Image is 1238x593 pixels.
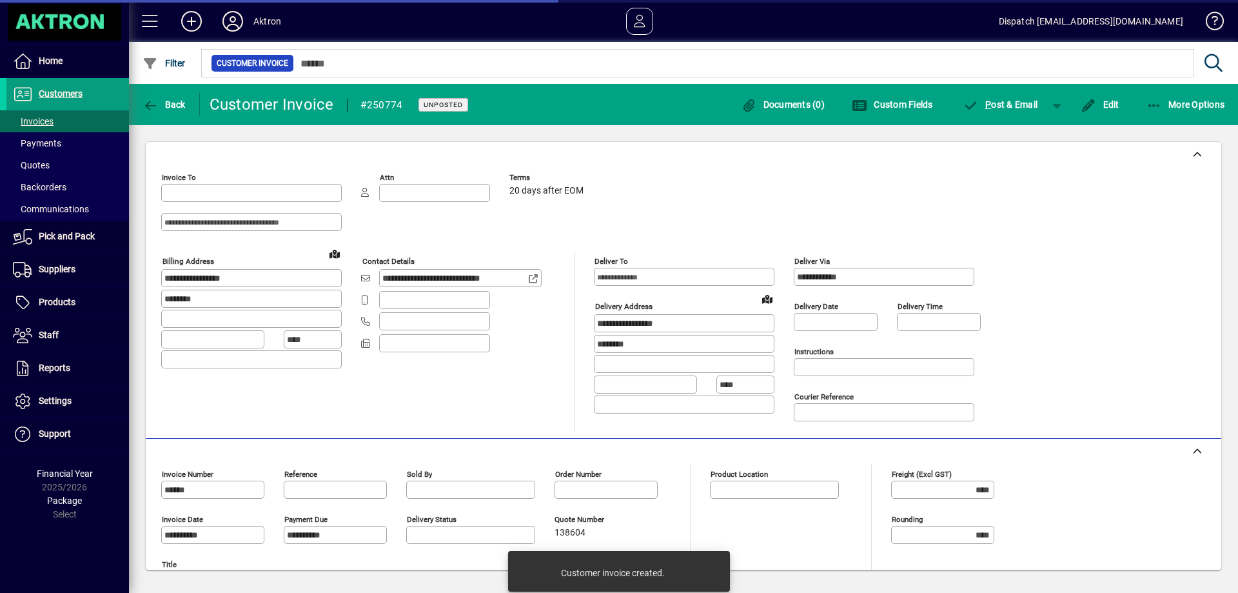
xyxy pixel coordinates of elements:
[142,58,186,68] span: Filter
[162,560,177,569] mat-label: Title
[6,198,129,220] a: Communications
[794,392,854,401] mat-label: Courier Reference
[6,254,129,286] a: Suppliers
[555,528,585,538] span: 138604
[6,45,129,77] a: Home
[852,99,933,110] span: Custom Fields
[985,99,991,110] span: P
[555,470,602,479] mat-label: Order number
[957,93,1045,116] button: Post & Email
[139,52,189,75] button: Filter
[794,257,830,266] mat-label: Deliver via
[6,418,129,450] a: Support
[1081,99,1119,110] span: Edit
[6,221,129,253] a: Pick and Pack
[39,231,95,241] span: Pick and Pack
[39,264,75,274] span: Suppliers
[284,470,317,479] mat-label: Reference
[139,93,189,116] button: Back
[6,154,129,176] a: Quotes
[6,352,129,385] a: Reports
[37,468,93,479] span: Financial Year
[142,99,186,110] span: Back
[171,10,212,33] button: Add
[424,101,463,109] span: Unposted
[162,515,203,524] mat-label: Invoice date
[794,302,838,311] mat-label: Delivery date
[407,470,432,479] mat-label: Sold by
[561,567,665,579] div: Customer invoice created.
[39,297,75,307] span: Products
[509,174,587,182] span: Terms
[898,302,943,311] mat-label: Delivery time
[13,204,89,214] span: Communications
[1146,99,1225,110] span: More Options
[963,99,1038,110] span: ost & Email
[1196,3,1222,45] a: Knowledge Base
[39,88,83,99] span: Customers
[594,257,628,266] mat-label: Deliver To
[757,288,778,309] a: View on map
[6,319,129,352] a: Staff
[1077,93,1123,116] button: Edit
[162,173,196,182] mat-label: Invoice To
[892,470,952,479] mat-label: Freight (excl GST)
[741,99,825,110] span: Documents (0)
[284,515,328,524] mat-label: Payment due
[849,93,936,116] button: Custom Fields
[6,286,129,319] a: Products
[509,186,584,196] span: 20 days after EOM
[129,93,200,116] app-page-header-button: Back
[6,132,129,154] a: Payments
[999,11,1183,32] div: Dispatch [EMAIL_ADDRESS][DOMAIN_NAME]
[13,160,50,170] span: Quotes
[738,93,828,116] button: Documents (0)
[6,110,129,132] a: Invoices
[212,10,253,33] button: Profile
[360,95,403,116] div: #250774
[6,385,129,417] a: Settings
[380,173,394,182] mat-label: Attn
[39,428,71,439] span: Support
[39,330,59,340] span: Staff
[711,470,768,479] mat-label: Product location
[324,243,345,264] a: View on map
[13,182,66,192] span: Backorders
[217,57,288,70] span: Customer Invoice
[162,470,213,479] mat-label: Invoice number
[794,347,834,356] mat-label: Instructions
[555,516,632,524] span: Quote number
[1143,93,1228,116] button: More Options
[39,363,70,373] span: Reports
[13,138,61,148] span: Payments
[892,515,923,524] mat-label: Rounding
[39,396,72,406] span: Settings
[13,116,54,126] span: Invoices
[6,176,129,198] a: Backorders
[253,11,281,32] div: Aktron
[210,94,334,115] div: Customer Invoice
[47,496,82,506] span: Package
[39,55,63,66] span: Home
[407,515,457,524] mat-label: Delivery status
